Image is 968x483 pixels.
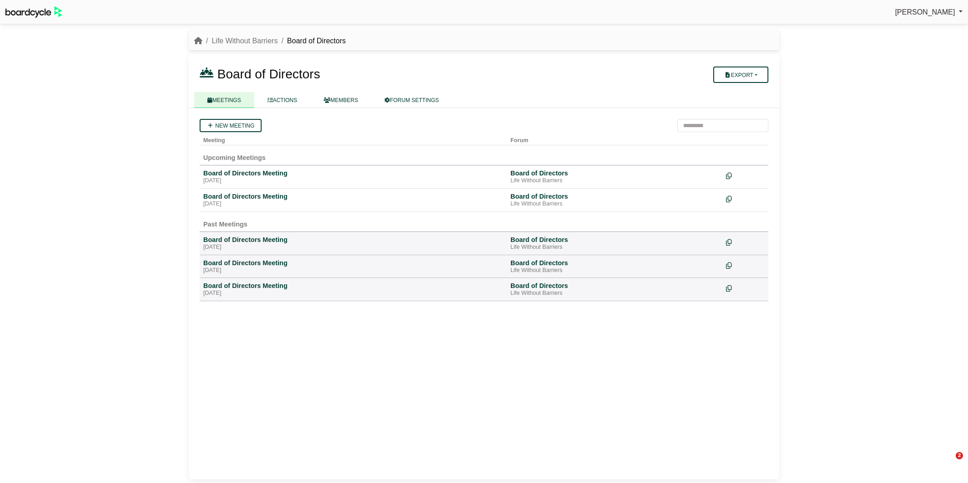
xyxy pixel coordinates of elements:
a: [PERSON_NAME] [895,6,963,18]
div: [DATE] [203,200,503,208]
div: [DATE] [203,177,503,185]
a: Board of Directors Life Without Barriers [510,236,719,251]
div: Board of Directors [510,282,719,290]
div: Board of Directors [510,192,719,200]
span: 2 [956,452,963,459]
div: Board of Directors Meeting [203,236,503,244]
div: Life Without Barriers [510,290,719,297]
div: [DATE] [203,267,503,274]
a: Board of Directors Life Without Barriers [510,259,719,274]
div: Make a copy [726,259,765,271]
div: Life Without Barriers [510,177,719,185]
div: Life Without Barriers [510,244,719,251]
a: New meeting [200,119,262,132]
span: Past Meetings [203,221,247,228]
div: Make a copy [726,169,765,181]
a: ACTIONS [254,92,310,108]
a: MEMBERS [310,92,371,108]
div: Board of Directors [510,236,719,244]
a: MEETINGS [194,92,254,108]
button: Export [713,67,768,83]
div: [DATE] [203,244,503,251]
a: Board of Directors Meeting [DATE] [203,169,503,185]
div: Make a copy [726,236,765,248]
a: Board of Directors Meeting [DATE] [203,282,503,297]
a: Life Without Barriers [211,37,278,45]
div: Board of Directors [510,169,719,177]
div: Board of Directors Meeting [203,192,503,200]
div: [DATE] [203,290,503,297]
div: Board of Directors Meeting [203,169,503,177]
span: Upcoming Meetings [203,154,266,161]
a: Board of Directors Life Without Barriers [510,169,719,185]
th: Meeting [200,132,507,145]
div: Make a copy [726,192,765,205]
div: Board of Directors Meeting [203,259,503,267]
div: Board of Directors [510,259,719,267]
nav: breadcrumb [194,35,346,47]
a: Board of Directors Meeting [DATE] [203,236,503,251]
div: Life Without Barriers [510,200,719,208]
a: Board of Directors Life Without Barriers [510,192,719,208]
th: Forum [507,132,722,145]
img: BoardcycleBlackGreen-aaafeed430059cb809a45853b8cf6d952af9d84e6e89e1f1685b34bfd5cb7d64.svg [5,6,62,18]
div: Board of Directors Meeting [203,282,503,290]
div: Life Without Barriers [510,267,719,274]
div: Make a copy [726,282,765,294]
span: Board of Directors [217,67,320,81]
span: [PERSON_NAME] [895,8,955,16]
a: Board of Directors Meeting [DATE] [203,192,503,208]
li: Board of Directors [278,35,345,47]
a: FORUM SETTINGS [371,92,452,108]
a: Board of Directors Life Without Barriers [510,282,719,297]
a: Board of Directors Meeting [DATE] [203,259,503,274]
iframe: Intercom live chat [937,452,959,474]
